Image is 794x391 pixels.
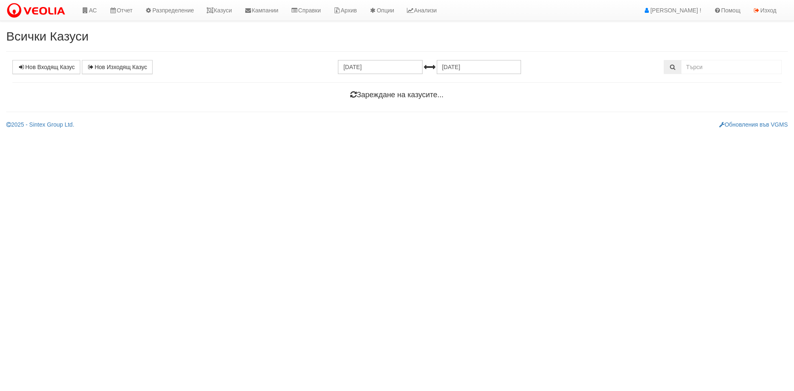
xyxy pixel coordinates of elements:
[719,121,788,128] a: Обновления във VGMS
[12,91,782,99] h4: Зареждане на казусите...
[12,60,80,74] a: Нов Входящ Казус
[681,60,782,74] input: Търсене по Идентификатор, Бл/Вх/Ап, Тип, Описание, Моб. Номер, Имейл, Файл, Коментар,
[6,2,69,19] img: VeoliaLogo.png
[82,60,153,74] a: Нов Изходящ Казус
[6,29,788,43] h2: Всички Казуси
[6,121,74,128] a: 2025 - Sintex Group Ltd.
